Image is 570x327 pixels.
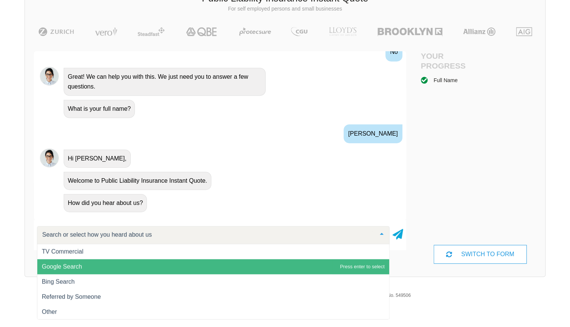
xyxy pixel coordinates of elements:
span: Referred by Someone [42,293,101,300]
img: LLOYD's | Public Liability Insurance [325,27,361,36]
span: Google Search [42,263,82,270]
div: How did you hear about us? [64,194,147,212]
div: No [385,43,402,61]
img: Zurich | Public Liability Insurance [35,27,78,36]
span: Bing Search [42,278,75,285]
h4: Your Progress [421,51,480,70]
div: Welcome to Public Liability Insurance Instant Quote. [64,172,211,190]
img: Chatbot | PLI [40,148,59,167]
img: Brooklyn | Public Liability Insurance [374,27,445,36]
img: Allianz | Public Liability Insurance [459,27,499,36]
div: What is your full name? [64,100,135,118]
div: SWITCH TO FORM [434,245,527,264]
span: TV Commercial [42,248,83,255]
img: Chatbot | PLI [40,67,59,86]
img: Protecsure | Public Liability Insurance [236,27,274,36]
img: AIG | Public Liability Insurance [513,27,535,36]
div: Great! We can help you with this. We just need you to answer a few questions. [64,68,266,96]
div: Hi [PERSON_NAME], [64,150,131,168]
input: Search or select how you heard about us [40,231,374,238]
img: CGU | Public Liability Insurance [288,27,310,36]
img: Vero | Public Liability Insurance [92,27,121,36]
div: Full Name [434,76,458,84]
img: QBE | Public Liability Insurance [182,27,222,36]
span: Other [42,309,57,315]
p: For self employed persons and small businesses [31,5,539,13]
div: [PERSON_NAME] [344,124,402,143]
img: Steadfast | Public Liability Insurance [134,27,168,36]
